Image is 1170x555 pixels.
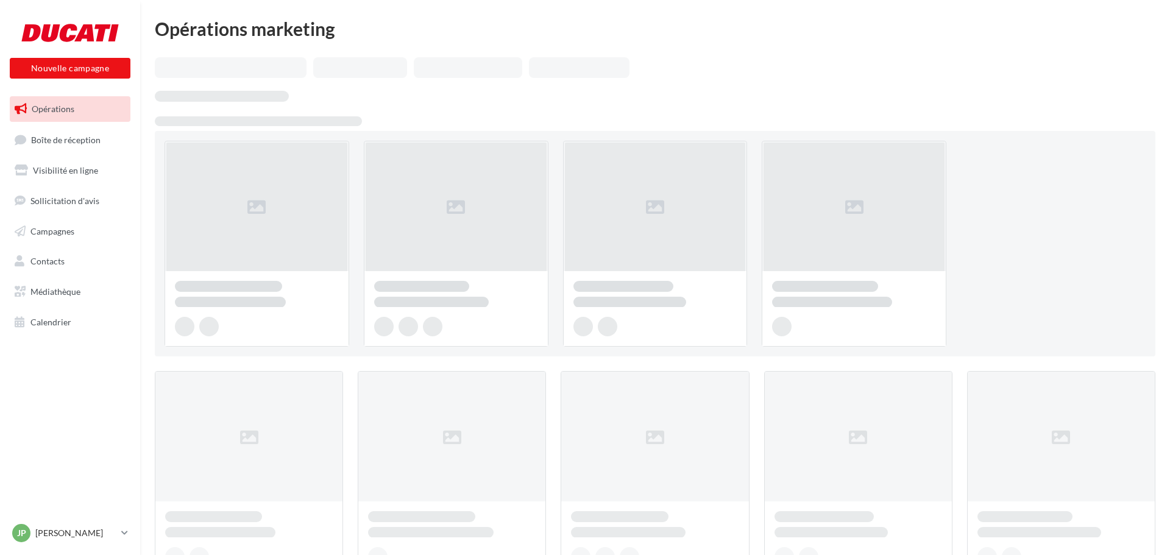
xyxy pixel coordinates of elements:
a: Sollicitation d'avis [7,188,133,214]
a: Campagnes [7,219,133,244]
button: Nouvelle campagne [10,58,130,79]
span: Boîte de réception [31,134,101,144]
span: Opérations [32,104,74,114]
div: Opérations marketing [155,19,1155,38]
a: Visibilité en ligne [7,158,133,183]
span: JP [17,527,26,539]
span: Campagnes [30,225,74,236]
span: Visibilité en ligne [33,165,98,175]
a: Contacts [7,249,133,274]
span: Médiathèque [30,286,80,297]
span: Contacts [30,256,65,266]
a: Boîte de réception [7,127,133,153]
span: Sollicitation d'avis [30,196,99,206]
a: JP [PERSON_NAME] [10,521,130,545]
a: Calendrier [7,309,133,335]
a: Médiathèque [7,279,133,305]
a: Opérations [7,96,133,122]
span: Calendrier [30,317,71,327]
p: [PERSON_NAME] [35,527,116,539]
